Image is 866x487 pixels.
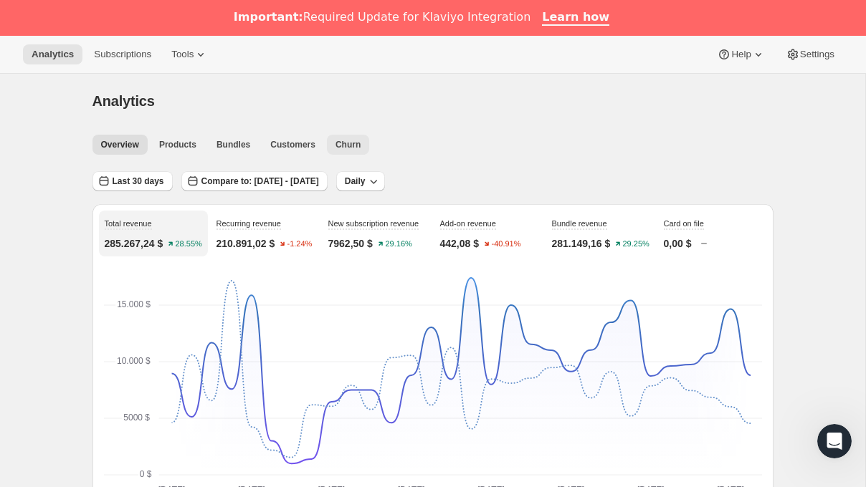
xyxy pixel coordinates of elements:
p: 285.267,24 $ [105,236,163,251]
span: Card on file [664,219,704,228]
span: Tools [171,49,194,60]
text: -1.24% [287,240,313,249]
text: 29.16% [385,240,412,249]
text: -40.91% [492,240,521,249]
text: 5000 $ [123,413,150,423]
button: Compare to: [DATE] - [DATE] [181,171,328,191]
b: Important: [234,10,303,24]
span: Settings [800,49,834,60]
div: Required Update for Klaviyo Integration [234,10,530,24]
p: 442,08 $ [440,236,480,251]
text: 15.000 $ [117,299,151,309]
text: 28.55% [176,240,203,249]
span: Add-on revenue [440,219,496,228]
button: Analytics [23,44,82,64]
iframe: Intercom live chat [817,424,852,458]
span: Total revenue [105,219,152,228]
span: Customers [270,139,315,150]
text: 29.25% [623,240,650,249]
span: Recurring revenue [217,219,282,228]
span: Analytics [92,93,155,109]
button: Settings [777,44,843,64]
span: Analytics [32,49,74,60]
button: Last 30 days [92,171,173,191]
span: Subscriptions [94,49,151,60]
button: Help [708,44,774,64]
button: Daily [336,171,386,191]
p: 7962,50 $ [328,236,373,251]
span: Churn [336,139,361,150]
span: Overview [101,139,139,150]
text: 0 $ [139,469,151,479]
span: Products [159,139,196,150]
span: Bundles [217,139,250,150]
text: 10.000 $ [117,356,151,366]
span: Bundle revenue [552,219,607,228]
p: 210.891,02 $ [217,236,275,251]
button: Tools [163,44,217,64]
button: Subscriptions [85,44,160,64]
span: New subscription revenue [328,219,419,228]
span: Help [731,49,751,60]
p: 0,00 $ [664,236,692,251]
p: 281.149,16 $ [552,236,611,251]
a: Learn how [542,10,609,26]
span: Compare to: [DATE] - [DATE] [201,175,319,187]
span: Daily [345,175,366,187]
span: Last 30 days [113,175,164,187]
